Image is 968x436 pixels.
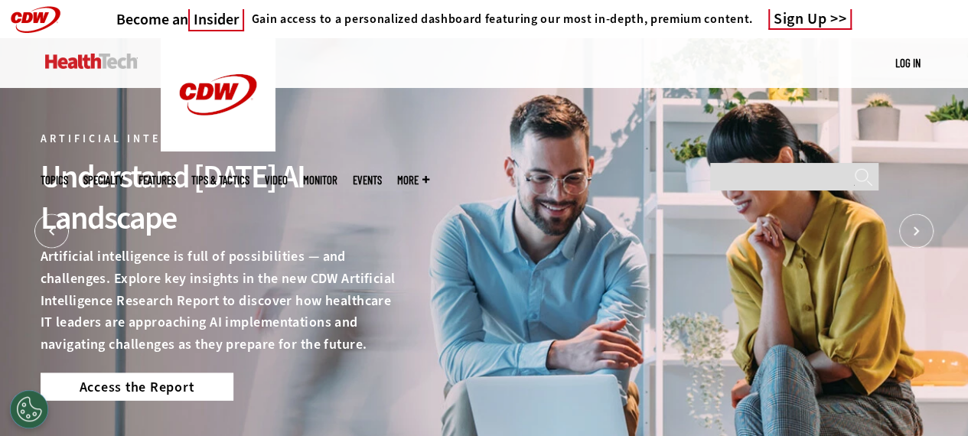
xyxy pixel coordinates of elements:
a: Access the Report [41,373,233,400]
a: Tips & Tactics [191,174,249,186]
a: Become anInsider [116,10,244,29]
span: Specialty [83,174,123,186]
a: Features [139,174,176,186]
h4: Gain access to a personalized dashboard featuring our most in-depth, premium content. [252,11,753,27]
h3: Become an [116,10,244,29]
a: Gain access to a personalized dashboard featuring our most in-depth, premium content. [244,11,753,27]
button: Open Preferences [10,390,48,428]
div: User menu [895,55,921,71]
a: Events [353,174,382,186]
a: CDW [161,139,275,155]
a: Log in [895,56,921,70]
div: Understand [DATE] AI Landscape [41,156,396,239]
img: Home [161,38,275,151]
p: Artificial intelligence is full of possibilities — and challenges. Explore key insights in the ne... [41,246,396,356]
a: Sign Up [768,9,852,30]
div: Cookies Settings [10,390,48,428]
span: Topics [41,174,68,186]
span: More [397,174,429,186]
button: Next [899,214,934,249]
a: Video [265,174,288,186]
span: Insider [188,9,244,31]
button: Prev [34,214,69,249]
a: MonITor [303,174,337,186]
img: Home [45,54,138,69]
